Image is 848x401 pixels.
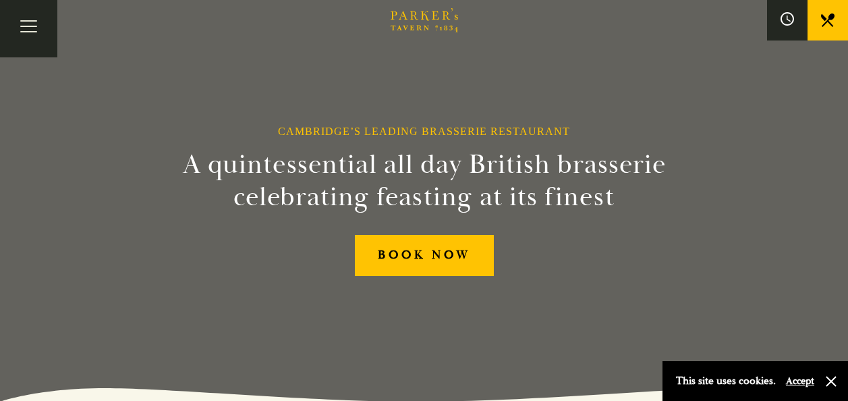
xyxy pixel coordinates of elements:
[824,375,838,388] button: Close and accept
[786,375,814,387] button: Accept
[117,149,732,213] h2: A quintessential all day British brasserie celebrating feasting at its finest
[676,371,776,391] p: This site uses cookies.
[278,125,570,138] h1: Cambridge’s Leading Brasserie Restaurant
[355,235,494,276] a: BOOK NOW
